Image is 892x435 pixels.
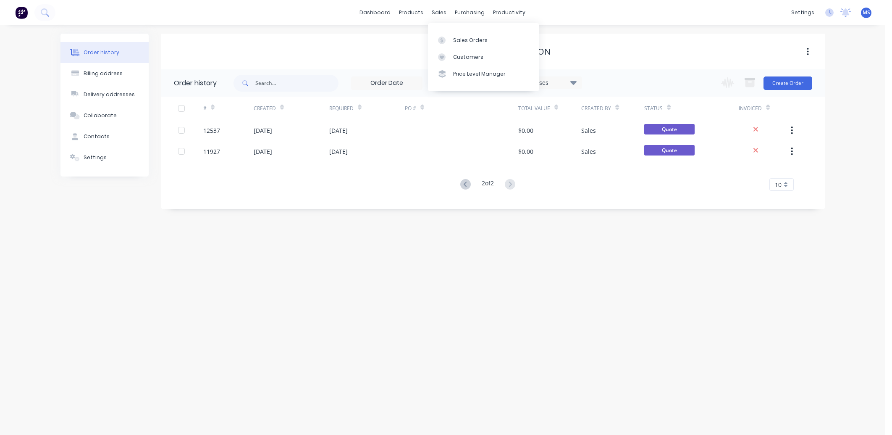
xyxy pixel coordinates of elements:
[329,126,348,135] div: [DATE]
[254,97,329,120] div: Created
[518,126,533,135] div: $0.00
[428,32,539,48] a: Sales Orders
[395,6,428,19] div: products
[60,84,149,105] button: Delivery addresses
[739,105,762,112] div: Invoiced
[203,126,220,135] div: 12537
[581,105,611,112] div: Created By
[428,66,539,82] a: Price Level Manager
[739,97,789,120] div: Invoiced
[453,70,506,78] div: Price Level Manager
[644,124,695,134] span: Quote
[581,147,596,156] div: Sales
[863,9,870,16] span: MS
[581,97,644,120] div: Created By
[453,53,483,61] div: Customers
[787,6,819,19] div: settings
[482,179,494,191] div: 2 of 2
[254,147,272,156] div: [DATE]
[60,126,149,147] button: Contacts
[84,133,110,140] div: Contacts
[763,76,812,90] button: Create Order
[644,145,695,156] span: Quote
[428,49,539,66] a: Customers
[84,49,119,56] div: Order history
[518,105,550,112] div: Total Value
[254,105,276,112] div: Created
[60,63,149,84] button: Billing address
[254,126,272,135] div: [DATE]
[203,147,220,156] div: 11927
[518,97,581,120] div: Total Value
[489,6,530,19] div: productivity
[775,180,782,189] span: 10
[84,70,123,77] div: Billing address
[644,97,739,120] div: Status
[60,42,149,63] button: Order history
[581,126,596,135] div: Sales
[84,91,135,98] div: Delivery addresses
[451,6,489,19] div: purchasing
[203,105,207,112] div: #
[255,75,338,92] input: Search...
[518,147,533,156] div: $0.00
[15,6,28,19] img: Factory
[405,105,416,112] div: PO #
[355,6,395,19] a: dashboard
[428,6,451,19] div: sales
[329,147,348,156] div: [DATE]
[352,77,422,90] input: Order Date
[60,147,149,168] button: Settings
[329,105,354,112] div: Required
[174,78,217,88] div: Order history
[84,112,117,119] div: Collaborate
[84,154,107,161] div: Settings
[60,105,149,126] button: Collaborate
[405,97,518,120] div: PO #
[511,78,582,87] div: 12 Statuses
[203,97,254,120] div: #
[453,37,488,44] div: Sales Orders
[329,97,405,120] div: Required
[644,105,663,112] div: Status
